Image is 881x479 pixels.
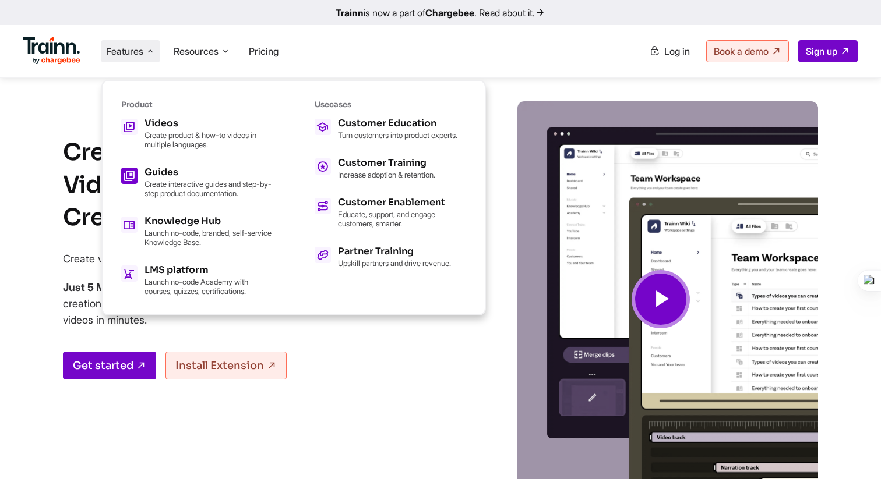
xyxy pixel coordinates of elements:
h5: Customer Enablement [338,198,466,207]
span: Book a demo [714,45,769,57]
b: Chargebee [425,7,474,19]
p: Turn customers into product experts. [338,130,457,140]
a: Knowledge Hub Launch no-code, branded, self-service Knowledge Base. [121,217,273,247]
a: LMS platform Launch no-code Academy with courses, quizzes, certifications. [121,265,273,296]
a: Customer Enablement Educate, support, and engage customers, smarter. [315,198,466,228]
a: Partner Training Upskill partners and drive revenue. [315,247,466,268]
iframe: Chat Widget [823,423,881,479]
a: Book a demo [706,40,789,62]
h4: [PERSON_NAME]’s AI video creation tool lets you record, edit, add voiceovers, and share product v... [63,279,401,328]
img: Trainn Logo [23,37,80,65]
h6: Usecases [315,100,466,109]
a: Get started [63,352,156,379]
a: Guides Create interactive guides and step-by-step product documentation. [121,168,273,198]
p: Upskill partners and drive revenue. [338,258,451,268]
h5: Guides [145,168,273,177]
a: Customer Training Increase adoption & retention. [315,158,466,179]
p: Create product & how-to videos in multiple languages. [145,130,273,149]
b: Trainn [336,7,364,19]
span: Resources [174,45,219,58]
a: Sign up [798,40,858,62]
h5: Partner Training [338,247,451,256]
h1: Create Studio-quality Product Videos With The Easiest AI Video Creation Tool [63,136,459,234]
p: Create interactive guides and step-by-step product documentation. [145,179,273,198]
a: Install Extension [165,352,287,379]
h5: Customer Education [338,119,457,128]
span: Features [106,45,143,58]
p: Increase adoption & retention. [338,170,435,179]
h5: Customer Training [338,158,435,168]
p: Educate, support, and engage customers, smarter. [338,210,466,228]
p: Launch no-code Academy with courses, quizzes, certifications. [145,277,273,296]
p: Launch no-code, branded, self-service Knowledge Base. [145,228,273,247]
b: Just 5 Minutes To Go From Idea To Video! [63,281,269,293]
h5: LMS platform [145,265,273,275]
span: Create videos for [63,253,144,265]
h5: Knowledge Hub [145,217,273,226]
h5: Videos [145,119,273,128]
a: Videos Create product & how-to videos in multiple languages. [121,119,273,149]
span: Log in [664,45,690,57]
a: Customer Education Turn customers into product experts. [315,119,466,140]
h6: Product [121,100,273,109]
span: Sign up [806,45,837,57]
a: Log in [642,41,697,62]
a: Pricing [249,45,279,57]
